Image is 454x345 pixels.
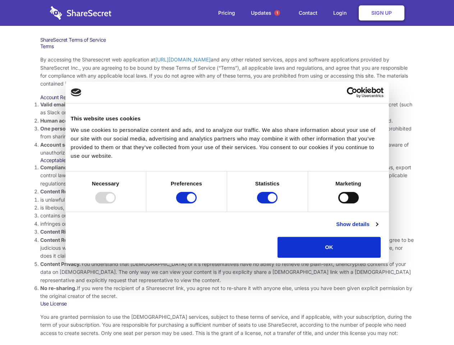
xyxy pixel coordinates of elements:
[40,237,98,243] strong: Content Responsibility.
[40,236,414,260] li: You are solely responsible for the content you share on Sharesecret, and with the people you shar...
[171,180,202,187] strong: Preferences
[40,141,414,157] li: You are responsible for your own account security, including the security of your Sharesecret acc...
[40,260,414,284] li: You understand that [DEMOGRAPHIC_DATA] or it’s representatives have no ability to retrieve the pl...
[336,220,378,229] a: Show details
[40,284,414,300] li: If you were the recipient of a Sharesecret link, you agree not to re-share it with anyone else, u...
[40,300,414,307] h3: Use License
[71,88,82,96] img: logo
[40,228,414,236] li: You agree that you will use Sharesecret only to secure and share content that you have the right ...
[40,101,69,107] strong: Valid email.
[40,204,414,212] li: is libelous, defamatory, or fraudulent
[40,313,414,337] p: You are granted permission to use the [DEMOGRAPHIC_DATA] services, subject to these terms of serv...
[40,188,93,194] strong: Content Restrictions.
[40,43,414,50] h3: Terms
[40,125,101,132] strong: One person per account.
[40,37,414,43] h1: ShareSecret Terms of Service
[50,6,111,20] img: logo-wordmark-white-trans-d4663122ce5f474addd5e946df7df03e33cb6a1c49d2221995e7729f52c070b2.svg
[40,118,84,124] strong: Human accounts.
[40,157,414,164] h3: Acceptable Use
[40,164,149,170] strong: Compliance with local laws and regulations.
[321,87,384,98] a: Usercentrics Cookiebot - opens in a new window
[40,125,414,141] li: You are not allowed to share account credentials. Each account is dedicated to the individual who...
[71,126,384,160] div: We use cookies to personalize content and ads, and to analyze our traffic. We also share informat...
[40,56,414,88] p: By accessing the Sharesecret web application at and any other related services, apps and software...
[40,285,77,291] strong: No re-sharing.
[40,212,414,220] li: contains or installs any active malware or exploits, or uses our platform for exploit delivery (s...
[326,2,357,24] a: Login
[292,2,325,24] a: Contact
[274,10,280,16] span: 1
[40,220,414,228] li: infringes on any proprietary right of any party, including patent, trademark, trade secret, copyr...
[71,114,384,123] div: This website uses cookies
[92,180,119,187] strong: Necessary
[155,56,211,63] a: [URL][DOMAIN_NAME]
[40,142,84,148] strong: Account security.
[40,196,414,204] li: is unlawful or promotes unlawful activities
[40,164,414,188] li: Your use of the Sharesecret must not violate any applicable laws, including copyright or trademar...
[255,180,280,187] strong: Statistics
[40,261,81,267] strong: Content Privacy.
[40,117,414,125] li: Only human beings may create accounts. “Bot” accounts — those created by software, in an automate...
[335,180,361,187] strong: Marketing
[278,237,381,258] button: OK
[40,101,414,117] li: You must provide a valid email address, either directly, or through approved third-party integrat...
[211,2,242,24] a: Pricing
[40,229,79,235] strong: Content Rights.
[40,94,414,101] h3: Account Requirements
[359,5,404,20] a: Sign Up
[40,188,414,228] li: You agree NOT to use Sharesecret to upload or share content that:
